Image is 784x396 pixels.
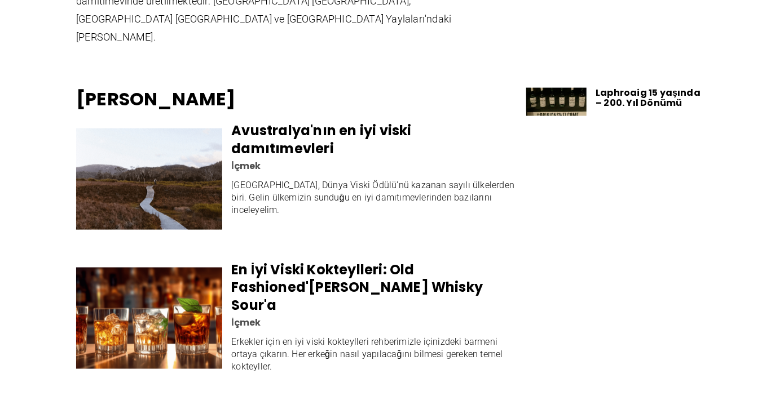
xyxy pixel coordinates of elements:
font: [GEOGRAPHIC_DATA], Dünya Viski Ödülü'nü kazanan sayılı ülkelerden biri. Gelin ülkemizin sunduğu e... [231,180,514,215]
a: İçmek [231,317,261,330]
a: Avustralya'nın en iyi viski damıtımevleri [231,121,411,158]
font: Erkekler için en iyi viski kokteylleri rehberimizle içinizdeki barmeni ortaya çıkarın. Her erkeği... [231,337,503,372]
img: Avustralya Viski Bölgesi [76,128,222,230]
font: [PERSON_NAME] [76,86,236,112]
a: En İyi Viski Kokteylleri: Old Fashioned'[PERSON_NAME] Whisky Sour'a [231,260,483,315]
a: Laphroaig 15 yaşında – 200. Yıl Dönümü [596,86,701,109]
img: Viski Kokteylleri [76,268,222,369]
a: İçmek [231,159,261,172]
